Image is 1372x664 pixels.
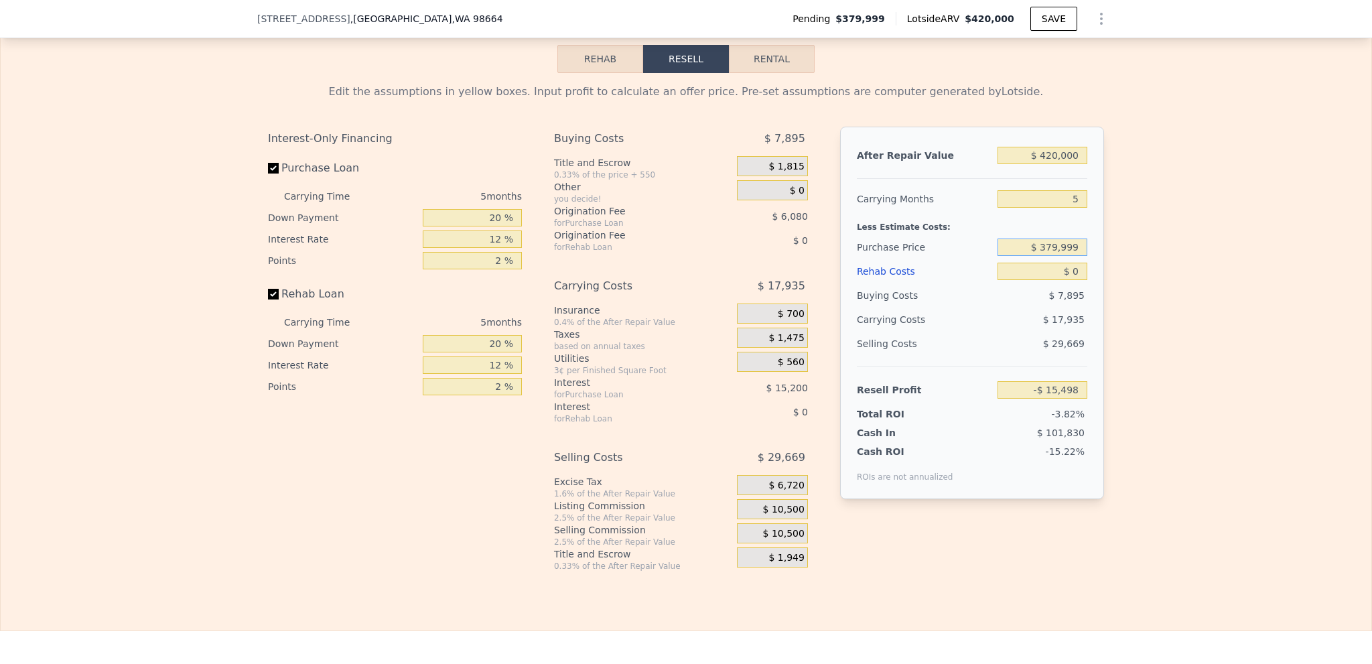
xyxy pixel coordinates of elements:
button: Rental [729,45,815,73]
div: 0.33% of the price + 550 [554,170,732,180]
button: Show Options [1088,5,1115,32]
div: 5 months [376,186,522,207]
span: $ 17,935 [1043,314,1085,325]
span: , [GEOGRAPHIC_DATA] [350,12,503,25]
input: Rehab Loan [268,289,279,300]
button: Rehab [557,45,643,73]
div: Utilities [554,352,732,365]
div: Purchase Price [857,235,992,259]
div: Buying Costs [857,283,992,308]
div: 0.4% of the After Repair Value [554,317,732,328]
span: Lotside ARV [907,12,965,25]
input: Purchase Loan [268,163,279,174]
div: Interest Rate [268,228,417,250]
span: $420,000 [965,13,1014,24]
label: Purchase Loan [268,156,417,180]
div: Edit the assumptions in yellow boxes. Input profit to calculate an offer price. Pre-set assumptio... [268,84,1104,100]
button: Resell [643,45,729,73]
span: $ 700 [778,308,805,320]
span: $ 101,830 [1037,427,1085,438]
div: Selling Costs [554,446,703,470]
div: Title and Escrow [554,156,732,170]
div: Excise Tax [554,475,732,488]
span: [STREET_ADDRESS] [257,12,350,25]
div: Cash ROI [857,445,953,458]
span: $ 1,949 [768,552,804,564]
div: Interest [554,400,703,413]
div: Insurance [554,304,732,317]
span: $ 0 [793,407,808,417]
div: for Rehab Loan [554,242,703,253]
span: $ 10,500 [763,504,805,516]
span: $ 7,895 [764,127,805,151]
div: Resell Profit [857,378,992,402]
button: SAVE [1030,7,1077,31]
span: , WA 98664 [452,13,502,24]
div: 5 months [376,312,522,333]
div: Interest Rate [268,354,417,376]
div: Buying Costs [554,127,703,151]
div: Total ROI [857,407,941,421]
div: for Purchase Loan [554,218,703,228]
div: Interest [554,376,703,389]
div: After Repair Value [857,143,992,168]
label: Rehab Loan [268,282,417,306]
div: 3¢ per Finished Square Foot [554,365,732,376]
div: Rehab Costs [857,259,992,283]
div: 2.5% of the After Repair Value [554,513,732,523]
div: Carrying Time [284,186,371,207]
div: Selling Commission [554,523,732,537]
div: Listing Commission [554,499,732,513]
span: -15.22% [1046,446,1085,457]
span: $ 7,895 [1049,290,1085,301]
div: ROIs are not annualized [857,458,953,482]
div: Origination Fee [554,204,703,218]
div: Interest-Only Financing [268,127,522,151]
div: Points [268,250,417,271]
span: $ 29,669 [758,446,805,470]
div: Title and Escrow [554,547,732,561]
div: Carrying Time [284,312,371,333]
div: for Rehab Loan [554,413,703,424]
span: $ 0 [793,235,808,246]
div: Cash In [857,426,941,440]
div: 0.33% of the After Repair Value [554,561,732,572]
div: Other [554,180,732,194]
div: 2.5% of the After Repair Value [554,537,732,547]
span: $ 29,669 [1043,338,1085,349]
div: Taxes [554,328,732,341]
div: Down Payment [268,333,417,354]
span: $ 15,200 [766,383,808,393]
span: $ 10,500 [763,528,805,540]
span: $ 1,475 [768,332,804,344]
div: 1.6% of the After Repair Value [554,488,732,499]
span: $ 6,080 [772,211,807,222]
span: $ 1,815 [768,161,804,173]
div: for Purchase Loan [554,389,703,400]
div: Carrying Costs [857,308,941,332]
div: Carrying Costs [554,274,703,298]
div: you decide! [554,194,732,204]
span: $ 560 [778,356,805,369]
div: Selling Costs [857,332,992,356]
div: Origination Fee [554,228,703,242]
span: $379,999 [835,12,885,25]
span: $ 6,720 [768,480,804,492]
div: Points [268,376,417,397]
div: Less Estimate Costs: [857,211,1087,235]
div: based on annual taxes [554,341,732,352]
span: $ 0 [790,185,805,197]
div: Carrying Months [857,187,992,211]
span: $ 17,935 [758,274,805,298]
span: -3.82% [1051,409,1085,419]
span: Pending [793,12,835,25]
div: Down Payment [268,207,417,228]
